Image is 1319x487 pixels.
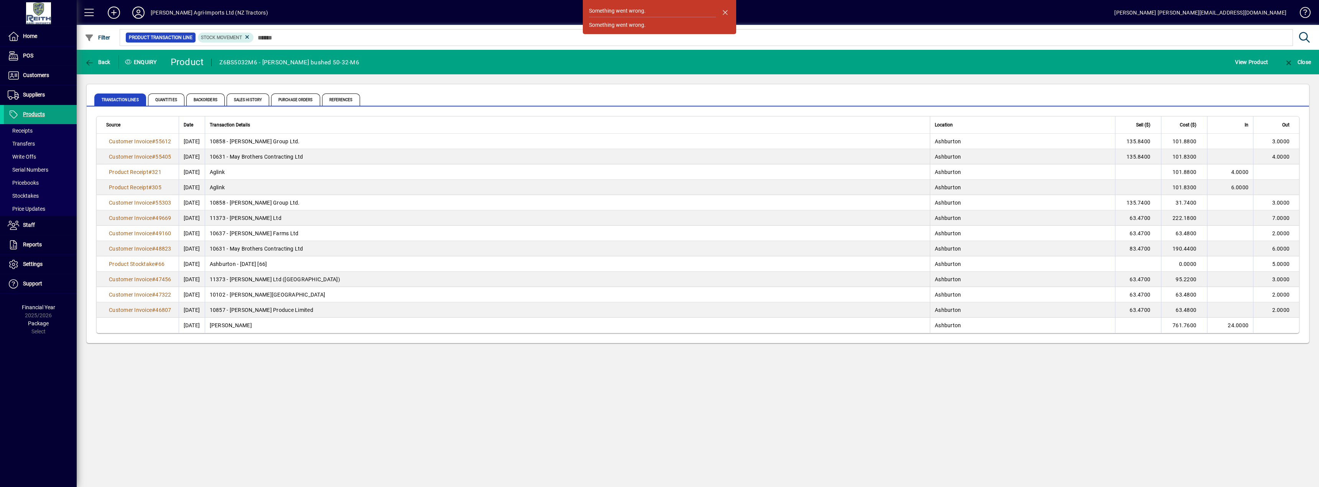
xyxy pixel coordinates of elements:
span: # [152,276,155,282]
span: # [152,200,155,206]
td: [DATE] [179,149,205,164]
span: 47456 [155,276,171,282]
span: # [152,138,155,144]
span: 49669 [155,215,171,221]
span: Backorders [186,93,225,106]
a: Product Receipt#305 [106,183,164,192]
span: 55612 [155,138,171,144]
span: Ashburton [935,322,961,328]
span: Financial Year [22,304,55,310]
span: Customer Invoice [109,307,152,313]
span: # [152,230,155,236]
a: Customer Invoice#55303 [106,198,174,207]
a: Customer Invoice#47322 [106,290,174,299]
span: Customer Invoice [109,215,152,221]
span: Source [106,121,120,129]
td: 101.8300 [1161,149,1207,164]
td: 10858 - [PERSON_NAME] Group Ltd. [205,134,930,149]
span: Ashburton [935,215,961,221]
a: Product Stocktake#66 [106,260,167,268]
a: Knowledge Base [1294,2,1309,26]
td: 31.7400 [1161,195,1207,210]
td: 11373 - [PERSON_NAME] Ltd [205,210,930,226]
span: 6.0000 [1272,246,1290,252]
a: Stocktakes [4,189,77,202]
span: Stocktakes [8,193,39,199]
td: [DATE] [179,195,205,210]
td: 63.4700 [1115,272,1161,287]
span: 2.0000 [1272,292,1290,298]
span: Product Receipt [109,184,148,190]
td: 10631 - May Brothers Contracting Ltd [205,149,930,164]
div: Product [171,56,204,68]
span: Product Receipt [109,169,148,175]
button: Back [83,55,112,69]
span: Price Updates [8,206,45,212]
button: Close [1282,55,1313,69]
span: # [148,184,152,190]
td: 10857 - [PERSON_NAME] Produce Limited [205,302,930,318]
span: # [152,215,155,221]
span: 305 [152,184,161,190]
a: Customer Invoice#55405 [106,152,174,161]
a: Product Receipt#321 [106,168,164,176]
td: 63.4700 [1115,226,1161,241]
td: [DATE] [179,272,205,287]
td: Aglink [205,180,930,195]
td: 135.7400 [1115,195,1161,210]
td: 63.4800 [1161,302,1207,318]
td: [DATE] [179,226,205,241]
div: Date [184,121,200,129]
span: Cost ($) [1180,121,1196,129]
span: 66 [158,261,165,267]
span: Ashburton [935,307,961,313]
span: 4.0000 [1272,154,1290,160]
div: Z6BS5032M6 - [PERSON_NAME] bushed 50-32-M6 [219,56,359,69]
span: Customer Invoice [109,138,152,144]
span: # [155,261,158,267]
span: Customers [23,72,49,78]
span: Ashburton [935,154,961,160]
span: 47322 [155,292,171,298]
a: Price Updates [4,202,77,215]
td: [DATE] [179,164,205,180]
td: 63.4700 [1115,210,1161,226]
span: 49160 [155,230,171,236]
span: Sales History [227,93,269,106]
span: Customer Invoice [109,154,152,160]
span: Ashburton [935,138,961,144]
a: Customers [4,66,77,85]
a: Settings [4,255,77,274]
td: 10637 - [PERSON_NAME] Farms Ltd [205,226,930,241]
button: Add [102,6,126,20]
span: Write Offs [8,154,36,160]
span: Ashburton [935,261,961,267]
td: [PERSON_NAME] [205,318,930,333]
span: Serial Numbers [8,167,48,173]
td: 83.4700 [1115,241,1161,256]
div: [PERSON_NAME] [PERSON_NAME][EMAIL_ADDRESS][DOMAIN_NAME] [1114,7,1286,19]
span: Transaction Details [210,121,250,129]
app-page-header-button: Close enquiry [1276,55,1319,69]
a: Pricebooks [4,176,77,189]
span: Filter [85,34,110,41]
td: Aglink [205,164,930,180]
span: Close [1284,59,1311,65]
span: Ashburton [935,230,961,236]
span: 55405 [155,154,171,160]
span: Date [184,121,193,129]
span: Sell ($) [1136,121,1150,129]
div: Sell ($) [1120,121,1157,129]
span: Customer Invoice [109,230,152,236]
td: 101.8800 [1161,164,1207,180]
div: Enquiry [119,56,165,68]
span: Customer Invoice [109,276,152,282]
span: 24.0000 [1228,322,1248,328]
span: Product Stocktake [109,261,155,267]
span: View Product [1235,56,1268,68]
span: Receipts [8,128,33,134]
span: 2.0000 [1272,230,1290,236]
span: 4.0000 [1231,169,1249,175]
button: View Product [1233,55,1270,69]
span: Products [23,111,45,117]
